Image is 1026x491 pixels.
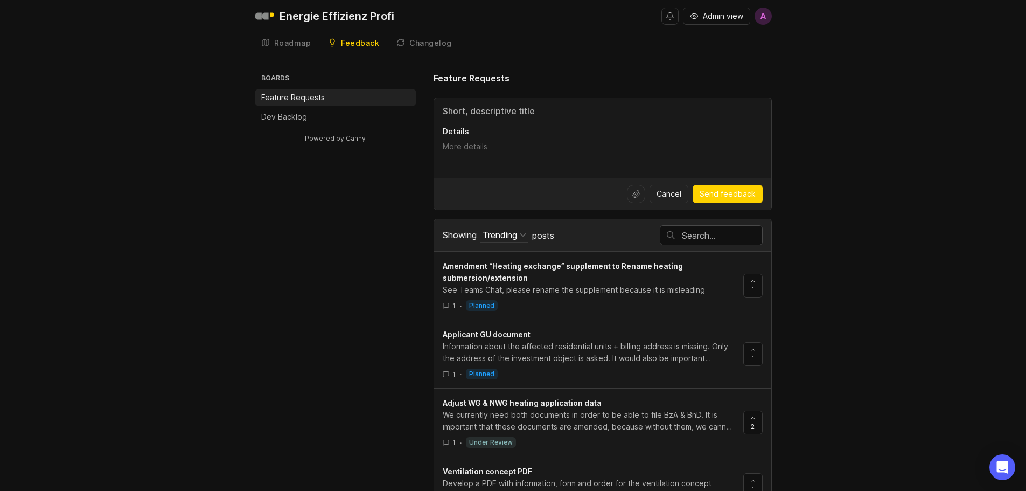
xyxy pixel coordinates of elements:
img: Energie Effizienz Profi logo [255,6,274,26]
p: Feature Requests [261,92,325,103]
span: Adjust WG & NWG heating application data [443,398,602,407]
button: Cancel [650,185,688,203]
button: A [755,8,772,25]
span: Ventilation concept PDF [443,467,532,476]
div: · [460,370,462,379]
button: 2 [743,411,763,434]
button: Admin view [683,8,750,25]
span: 2 [751,422,755,431]
input: Title [443,105,763,117]
button: Send feedback [693,185,763,203]
a: Roadmap [255,32,318,54]
a: Applicant GU documentInformation about the affected residential units + billing address is missin... [443,329,743,379]
span: posts [532,230,554,241]
div: · [460,301,462,310]
p: Details [443,126,763,137]
a: Amendment “Heating exchange” supplement to Rename heating submersion/extensionSee Teams Chat, ple... [443,260,743,311]
div: See Teams Chat, please rename the supplement because it is misleading [443,284,735,296]
span: 1 [452,370,456,379]
span: Admin view [703,11,743,22]
div: We currently need both documents in order to be able to file BzA & BnD. It is important that thes... [443,409,735,433]
div: Develop a PDF with information, form and order for the ventilation concept [443,478,735,489]
span: 1 [751,354,755,363]
span: Send feedback [700,189,756,199]
span: Cancel [657,189,681,199]
p: planned [469,370,494,378]
a: Changelog [390,32,458,54]
a: Powered by Canny [303,132,367,144]
p: planned [469,301,494,310]
button: 1 [743,274,763,298]
p: Dev Backlog [261,112,307,122]
button: 1 [743,342,763,366]
div: Open Intercom Messenger [989,454,1015,480]
div: Trending [483,229,517,241]
span: A [760,10,766,23]
textarea: Details [443,141,763,163]
div: Feedback [341,39,379,47]
a: Dev Backlog [255,108,416,126]
a: Feedback [322,32,386,54]
div: Energie Effizienz Profi [280,11,394,22]
div: Roadmap [274,39,311,47]
a: Adjust WG & NWG heating application dataWe currently need both documents in order to be able to f... [443,397,743,448]
span: 1 [751,285,755,294]
span: Applicant GU document [443,330,531,339]
div: · [460,438,462,447]
a: Feature Requests [255,89,416,106]
div: Changelog [409,39,452,47]
h3: Boards [259,72,416,87]
button: Notifications [661,8,679,25]
h1: Feature Requests [434,72,509,85]
p: under review [469,438,513,447]
span: Showing [443,230,477,240]
button: Showing [480,228,528,243]
div: Information about the affected residential units + billing address is missing. Only the address o... [443,341,735,364]
input: Search… [682,230,762,241]
span: 1 [452,301,456,310]
span: Amendment “Heating exchange” supplement to Rename heating submersion/extension [443,261,683,282]
span: 1 [452,438,456,447]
